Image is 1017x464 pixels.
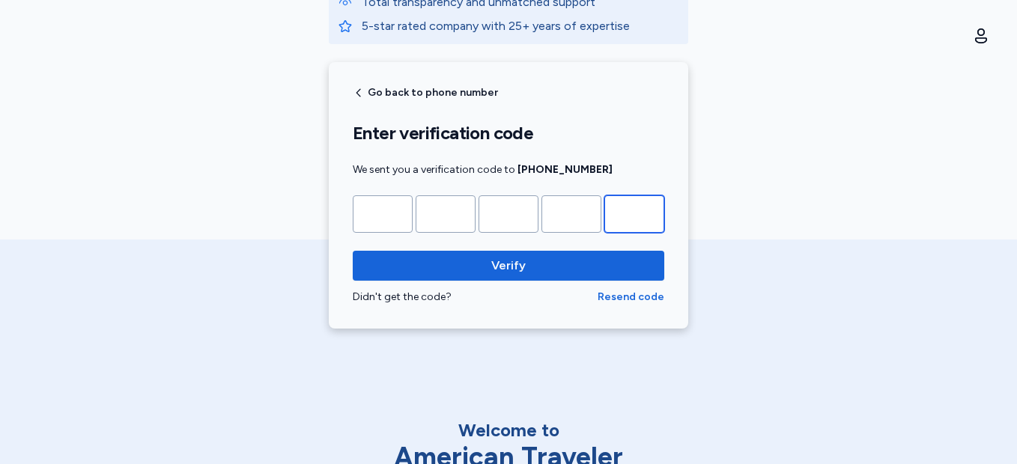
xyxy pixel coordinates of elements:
input: Please enter OTP character 5 [604,195,664,233]
p: 5-star rated company with 25+ years of expertise [362,17,679,35]
button: Go back to phone number [353,87,498,99]
input: Please enter OTP character 4 [541,195,601,233]
strong: [PHONE_NUMBER] [517,163,613,176]
button: Resend code [598,290,664,305]
h1: Enter verification code [353,122,664,144]
div: Welcome to [351,418,666,442]
span: Go back to phone number [368,88,498,98]
button: Verify [353,251,664,281]
input: Please enter OTP character 1 [353,195,413,233]
span: We sent you a verification code to [353,163,613,176]
input: Please enter OTP character 2 [416,195,476,233]
span: Verify [491,257,526,275]
div: Didn't get the code? [353,290,598,305]
input: Please enter OTP character 3 [479,195,538,233]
